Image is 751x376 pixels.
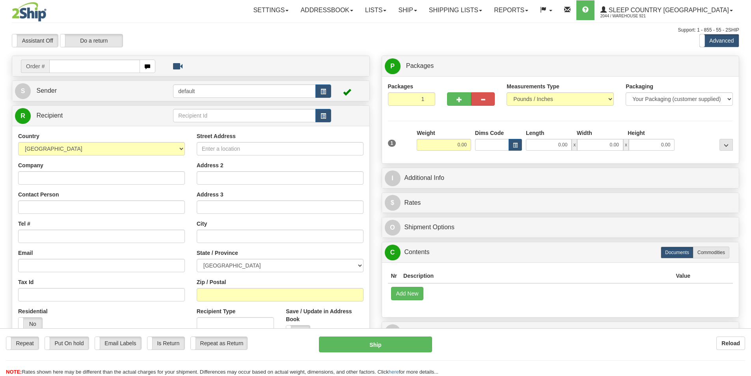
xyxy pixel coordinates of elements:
[607,7,729,13] span: Sleep Country [GEOGRAPHIC_DATA]
[18,307,48,315] label: Residential
[385,219,736,236] a: OShipment Options
[18,191,59,198] label: Contact Person
[36,87,57,94] span: Sender
[197,132,236,140] label: Street Address
[95,337,141,350] label: Email Labels
[507,82,559,90] label: Measurements Type
[286,307,363,323] label: Save / Update in Address Book
[45,337,89,350] label: Put On hold
[6,337,39,350] label: Repeat
[389,369,399,375] a: here
[626,82,653,90] label: Packaging
[197,307,236,315] label: Recipient Type
[406,62,434,69] span: Packages
[197,191,224,198] label: Address 3
[197,161,224,169] label: Address 2
[661,247,693,258] label: Documents
[385,170,736,186] a: IAdditional Info
[197,249,238,257] label: State / Province
[197,142,363,155] input: Enter a location
[319,337,432,352] button: Ship
[173,109,316,122] input: Recipient Id
[15,108,31,124] span: R
[391,287,424,300] button: Add New
[392,0,423,20] a: Ship
[12,2,47,22] img: logo2044.jpg
[572,139,577,151] span: x
[423,0,488,20] a: Shipping lists
[18,249,33,257] label: Email
[388,269,401,283] th: Nr
[12,27,739,34] div: Support: 1 - 855 - 55 - 2SHIP
[19,318,42,330] label: No
[294,0,359,20] a: Addressbook
[628,129,645,137] label: Height
[191,337,247,350] label: Repeat as Return
[733,148,750,228] iframe: chat widget
[719,139,733,151] div: ...
[385,58,736,74] a: P Packages
[21,60,49,73] span: Order #
[693,247,729,258] label: Commodities
[286,325,310,338] label: No
[385,244,736,260] a: CContents
[18,220,30,228] label: Tel #
[18,132,39,140] label: Country
[417,129,435,137] label: Weight
[400,269,673,283] th: Description
[388,140,396,147] span: 1
[36,112,63,119] span: Recipient
[526,129,544,137] label: Length
[385,324,736,340] a: RReturn Shipment
[6,369,22,375] span: NOTE:
[197,278,226,286] label: Zip / Postal
[385,58,401,74] span: P
[247,0,294,20] a: Settings
[475,129,504,137] label: Dims Code
[18,278,34,286] label: Tax Id
[12,34,58,47] label: Assistant Off
[488,0,534,20] a: Reports
[600,12,660,20] span: 2044 / Warehouse 921
[721,340,740,346] b: Reload
[147,337,184,350] label: Is Return
[385,195,736,211] a: $Rates
[700,34,739,47] label: Advanced
[385,324,401,340] span: R
[673,269,693,283] th: Value
[60,34,123,47] label: Do a return
[173,84,316,98] input: Sender Id
[15,83,31,99] span: S
[716,337,745,350] button: Reload
[577,129,592,137] label: Width
[385,170,401,186] span: I
[18,161,43,169] label: Company
[385,195,401,211] span: $
[594,0,739,20] a: Sleep Country [GEOGRAPHIC_DATA] 2044 / Warehouse 921
[359,0,392,20] a: Lists
[385,220,401,236] span: O
[623,139,629,151] span: x
[15,83,173,99] a: S Sender
[385,245,401,260] span: C
[197,220,207,228] label: City
[388,82,414,90] label: Packages
[15,108,156,124] a: R Recipient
